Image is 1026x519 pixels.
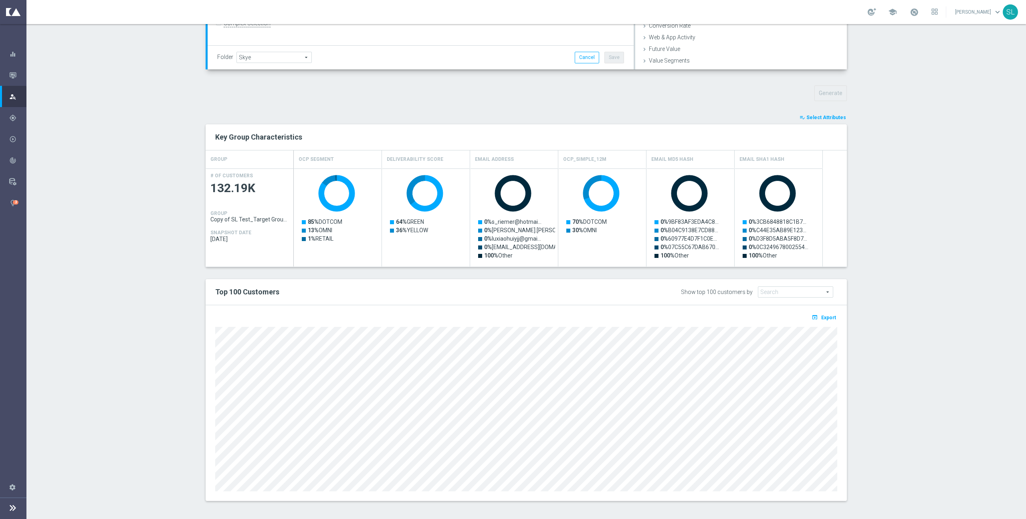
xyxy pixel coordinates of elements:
[660,244,668,250] tspan: 0%
[9,178,26,185] button: Data Studio
[575,52,599,63] button: Cancel
[660,227,668,233] tspan: 0%
[9,93,26,100] div: person_search Explore
[9,114,26,122] div: Plan
[210,211,227,216] h4: GROUP
[308,219,342,225] text: DOTCOM
[749,244,808,250] text: 0C3249678002554…
[660,252,689,259] text: Other
[1003,4,1018,20] div: SL
[210,236,289,242] span: 2025-09-17
[800,115,805,120] i: playlist_add_check
[484,235,492,242] tspan: 0%
[749,252,777,259] text: Other
[9,93,16,100] i: person_search
[810,312,837,322] button: open_in_browser Export
[4,476,21,498] div: Settings
[484,235,541,242] text: luxiaohuiyjj@gmai…
[9,51,16,58] i: equalizer
[9,72,26,79] button: Mission Control
[13,200,18,205] div: 3
[210,173,253,178] h4: # OF CUSTOMERS
[9,115,26,121] button: gps_fixed Plan
[9,483,16,491] i: settings
[572,219,607,225] text: DOTCOM
[9,157,16,164] i: track_changes
[484,219,541,225] text: s_riemer@hotmai…
[649,34,695,41] span: Web & App Activity
[572,227,583,233] tspan: 30%
[814,85,847,101] button: Generate
[9,157,26,164] div: track_changes Analyze
[649,57,690,64] span: Value Segments
[484,252,498,259] tspan: 100%
[308,235,315,242] tspan: 1%
[749,227,756,233] tspan: 0%
[888,8,897,16] span: school
[660,219,719,225] text: 9BF83AF3EDA4C8…
[9,136,26,142] button: play_circle_outline Execute
[210,230,251,235] h4: SNAPSHOT DATE
[308,219,319,225] tspan: 85%
[749,244,756,250] tspan: 0%
[484,227,492,233] tspan: 0%
[681,289,753,296] div: Show top 100 customers by
[821,315,836,320] span: Export
[9,136,16,143] i: play_circle_outline
[299,152,334,166] h4: Ocp Segment
[396,219,424,225] text: GREEN
[387,152,443,166] h4: Deliverability Score
[660,244,719,250] text: 07C55C67DAB670…
[308,227,332,233] text: OMNI
[749,219,756,225] tspan: 0%
[954,6,1003,18] a: [PERSON_NAME]keyboard_arrow_down
[9,192,26,213] div: Optibot
[749,219,806,225] text: 3CB6848818C1B7…
[396,219,407,225] tspan: 64%
[396,227,407,233] tspan: 36%
[206,168,294,267] div: Press SPACE to select this row.
[749,235,807,242] text: D3F8D5ABA5F8D7…
[215,132,837,142] h2: Key Group Characteristics
[660,235,668,242] tspan: 0%
[9,200,26,206] button: lightbulb Optibot 3
[806,115,846,120] span: Select Attributes
[649,22,691,29] span: Conversion Rate
[572,219,583,225] tspan: 70%
[660,252,675,259] tspan: 100%
[649,69,687,75] span: Micro Segment
[651,152,693,166] h4: Email Md5 Hash
[396,227,428,233] text: YELLOW
[739,152,784,166] h4: Email Sha1 Hash
[484,244,492,250] tspan: 0%
[660,227,718,233] text: B04C9138E7CD88…
[308,235,333,242] text: RETAIL
[217,54,233,61] label: Folder
[9,43,26,65] div: Dashboard
[604,52,624,63] button: Save
[475,152,514,166] h4: Email Address
[484,219,492,225] tspan: 0%
[210,216,289,223] span: Copy of SL Test_Target Group_2024
[210,152,227,166] h4: GROUP
[812,314,820,320] i: open_in_browser
[9,65,26,86] div: Mission Control
[9,136,26,143] div: Execute
[484,227,644,233] text: [PERSON_NAME].[PERSON_NAME][DEMOGRAPHIC_DATA]…
[484,252,513,259] text: Other
[660,219,668,225] tspan: 0%
[9,51,26,57] button: equalizer Dashboard
[484,244,583,250] text: [EMAIL_ADDRESS][DOMAIN_NAME]
[9,93,26,100] div: Explore
[749,235,756,242] tspan: 0%
[294,168,823,267] div: Press SPACE to select this row.
[9,199,16,207] i: lightbulb
[799,113,847,122] button: playlist_add_check Select Attributes
[749,227,806,233] text: C44E35AB89E123…
[563,152,606,166] h4: OCP_Simple_12m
